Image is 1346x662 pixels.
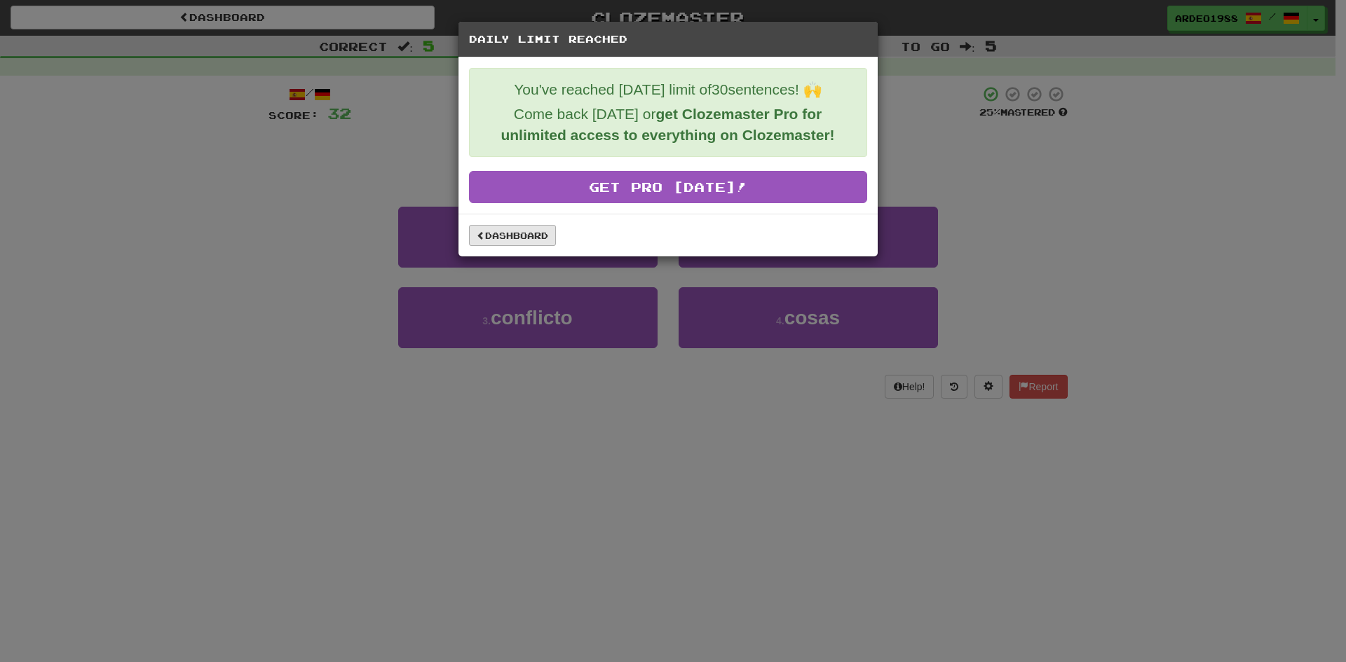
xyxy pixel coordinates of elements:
p: You've reached [DATE] limit of 30 sentences! 🙌 [480,79,856,100]
strong: get Clozemaster Pro for unlimited access to everything on Clozemaster! [501,106,834,143]
a: Dashboard [469,225,556,246]
a: Get Pro [DATE]! [469,171,867,203]
h5: Daily Limit Reached [469,32,867,46]
p: Come back [DATE] or [480,104,856,146]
